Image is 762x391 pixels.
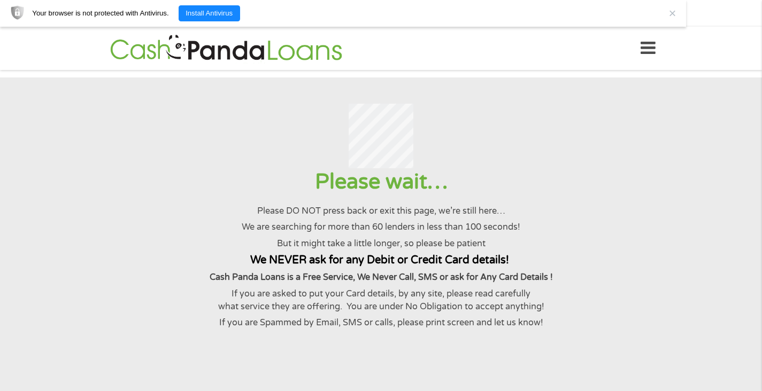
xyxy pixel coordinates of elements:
img: GetLoanNow Logo [107,33,345,64]
p: If you are Spammed by Email, SMS or calls, please print screen and let us know! [13,316,749,329]
p: We are searching for more than 60 lenders in less than 100 seconds! [13,221,749,233]
h1: Please wait… [13,168,749,195]
p: Please DO NOT press back or exit this page, we’re still here… [13,205,749,217]
p: But it might take a little longer, so please be patient [13,237,749,250]
strong: Cash Panda Loans is a Free Service, We Never Call, SMS or ask for Any Card Details ! [210,272,553,283]
strong: We NEVER ask for any Debit or Credit Card details! [250,253,509,267]
p: If you are asked to put your Card details, by any site, please read carefully what service they a... [13,287,749,314]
